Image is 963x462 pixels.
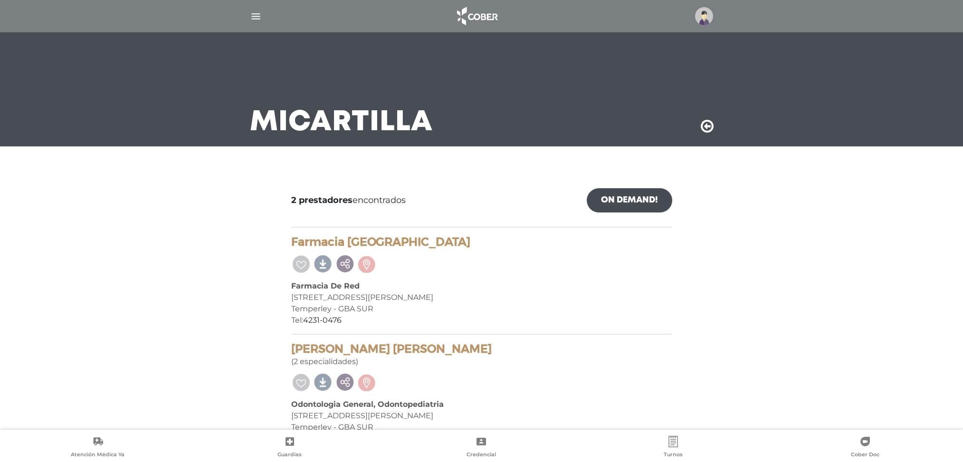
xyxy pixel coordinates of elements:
div: [STREET_ADDRESS][PERSON_NAME] [291,292,672,303]
span: encontrados [291,194,406,207]
div: [STREET_ADDRESS][PERSON_NAME] [291,410,672,422]
img: Cober_menu-lines-white.svg [250,10,262,22]
span: Credencial [467,451,496,460]
div: Temperley - GBA SUR [291,422,672,433]
div: Tel: [291,315,672,326]
a: On Demand! [587,188,672,212]
b: Odontologia General, Odontopediatria [291,400,444,409]
a: Guardias [194,436,386,460]
div: (2 especialidades) [291,342,672,367]
span: Cober Doc [851,451,879,460]
a: Turnos [577,436,769,460]
div: Temperley - GBA SUR [291,303,672,315]
span: Atención Médica Ya [71,451,124,460]
a: Credencial [386,436,578,460]
h4: Farmacia [GEOGRAPHIC_DATA] [291,235,672,249]
span: Guardias [277,451,302,460]
b: 2 prestadores [291,195,353,205]
b: Farmacia De Red [291,281,360,290]
img: logo_cober_home-white.png [452,5,502,28]
h4: [PERSON_NAME] [PERSON_NAME] [291,342,672,356]
a: Cober Doc [769,436,961,460]
h3: Mi Cartilla [250,110,433,135]
span: Turnos [664,451,683,460]
a: 4231-0476 [303,316,342,325]
img: profile-placeholder.svg [695,7,713,25]
a: Atención Médica Ya [2,436,194,460]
